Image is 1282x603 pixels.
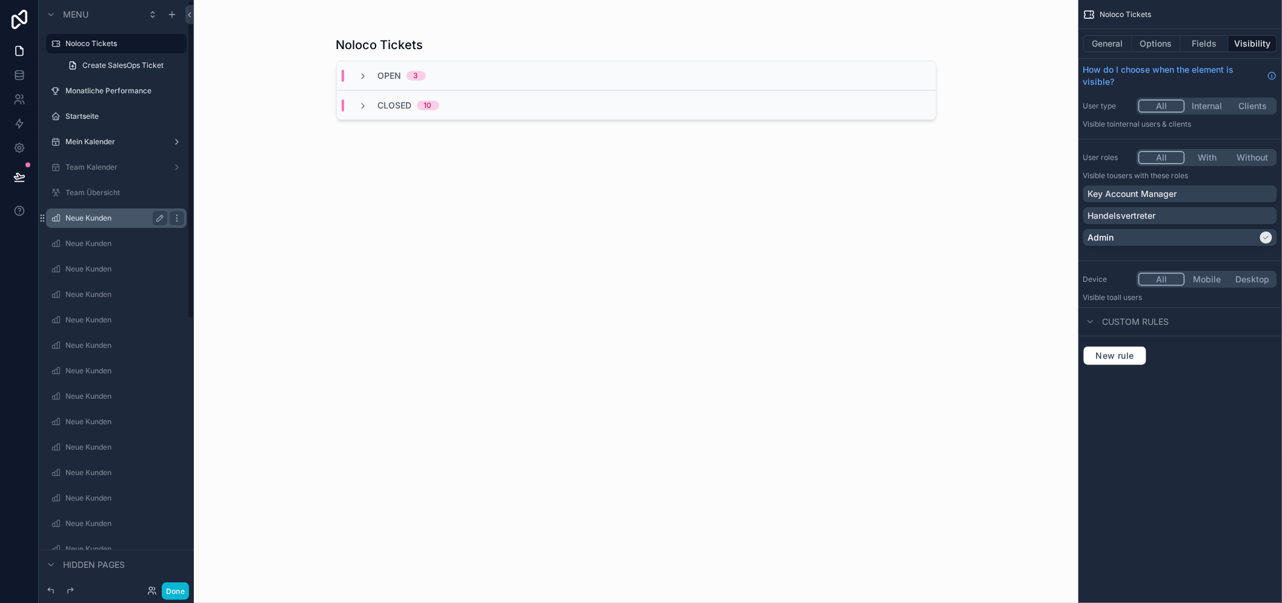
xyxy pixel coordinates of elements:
[1230,99,1275,113] button: Clients
[1088,232,1114,244] p: Admin
[65,544,184,554] label: Neue Kunden
[1185,273,1231,286] button: Mobile
[65,137,167,147] label: Mein Kalender
[65,112,184,121] label: Startseite
[1230,151,1275,164] button: Without
[1229,35,1277,52] button: Visibility
[65,188,184,198] label: Team Übersicht
[414,71,419,81] div: 3
[65,290,184,299] label: Neue Kunden
[1114,293,1143,302] span: all users
[378,99,412,112] span: Closed
[65,442,184,452] label: Neue Kunden
[1083,64,1263,88] span: How do I choose when the element is visible?
[65,341,184,350] label: Neue Kunden
[61,56,187,75] a: Create SalesOps Ticket
[1100,10,1152,19] span: Noloco Tickets
[65,239,184,248] label: Neue Kunden
[65,264,184,274] label: Neue Kunden
[1103,316,1169,328] span: Custom rules
[1083,275,1132,284] label: Device
[65,213,162,223] label: Neue Kunden
[1083,101,1132,111] label: User type
[424,101,432,110] div: 10
[65,468,184,478] label: Neue Kunden
[1083,64,1277,88] a: How do I choose when the element is visible?
[1088,210,1156,222] p: Handelsvertreter
[1138,99,1185,113] button: All
[63,8,88,21] span: Menu
[1132,35,1181,52] button: Options
[1185,151,1231,164] button: With
[1091,350,1139,361] span: New rule
[65,86,184,96] label: Monatliche Performance
[1138,151,1185,164] button: All
[378,70,402,82] span: Open
[1083,171,1277,181] p: Visible to
[162,582,189,600] button: Done
[1114,119,1192,128] span: Internal users & clients
[1185,99,1231,113] button: Internal
[82,61,164,70] span: Create SalesOps Ticket
[1083,35,1132,52] button: General
[1230,273,1275,286] button: Desktop
[65,493,184,503] label: Neue Kunden
[65,519,184,528] label: Neue Kunden
[65,39,179,48] label: Noloco Tickets
[1083,293,1277,302] p: Visible to
[1181,35,1229,52] button: Fields
[65,391,184,401] label: Neue Kunden
[1138,273,1185,286] button: All
[65,366,184,376] label: Neue Kunden
[65,162,167,172] label: Team Kalender
[1083,119,1277,129] p: Visible to
[1114,171,1189,180] span: Users with these roles
[65,315,184,325] label: Neue Kunden
[1083,346,1147,365] button: New rule
[65,417,184,427] label: Neue Kunden
[1088,188,1177,200] p: Key Account Manager
[1083,153,1132,162] label: User roles
[63,559,125,571] span: Hidden pages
